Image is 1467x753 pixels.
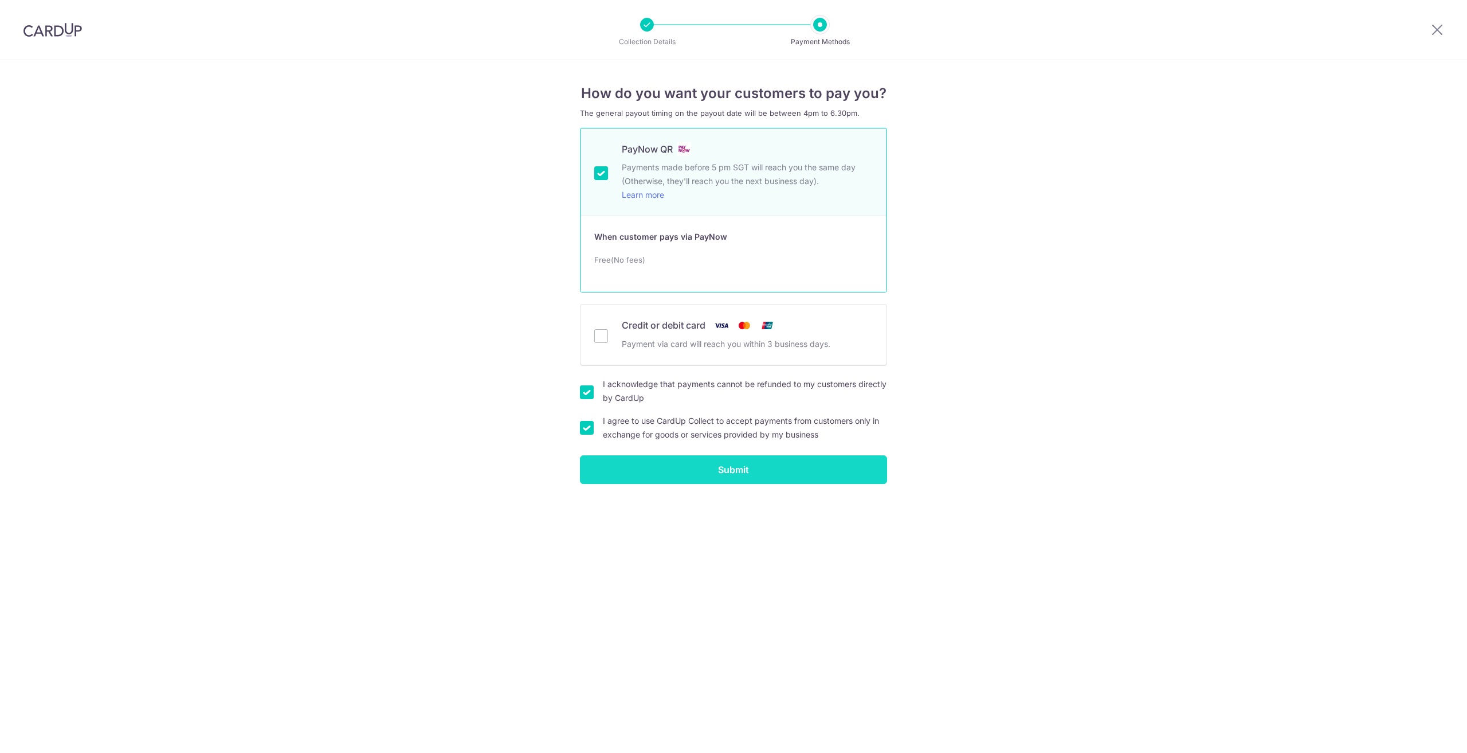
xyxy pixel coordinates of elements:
[733,318,756,333] img: Mastercard
[622,142,673,156] p: PayNow QR
[594,318,873,351] div: Credit or debit card Visa Mastercard Union Pay Payment via card will reach you within 3 business ...
[605,36,689,48] p: Collection Details
[594,253,645,267] span: Free(No fees)
[580,108,887,119] span: The general payout timing on the payout date will be between 4pm to 6.30pm.
[23,23,83,37] img: CardUp
[594,142,873,202] div: PayNow QR PayNow Payments made before 5 pm SGT will reach you the same day (Otherwise, they'll re...
[622,161,873,202] p: Payments made before 5 pm SGT will reach you the same day (Otherwise, they'll reach you the next ...
[622,318,705,333] p: Credit or debit card
[580,83,887,104] h4: How do you want your customers to pay you?
[603,414,887,442] label: I agree to use CardUp Collect to accept payments from customers only in exchange for goods or ser...
[603,377,887,405] label: I acknowledge that payments cannot be refunded to my customers directly by CardUp
[710,318,733,333] img: Visa
[622,190,664,200] a: Learn more
[622,337,873,351] p: Payment via card will reach you within 3 business days.
[778,36,862,48] p: Payment Methods
[580,455,887,484] input: Submit
[677,142,691,156] img: PayNow
[756,318,779,333] img: Union Pay
[594,230,727,244] p: When customer pays via PayNow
